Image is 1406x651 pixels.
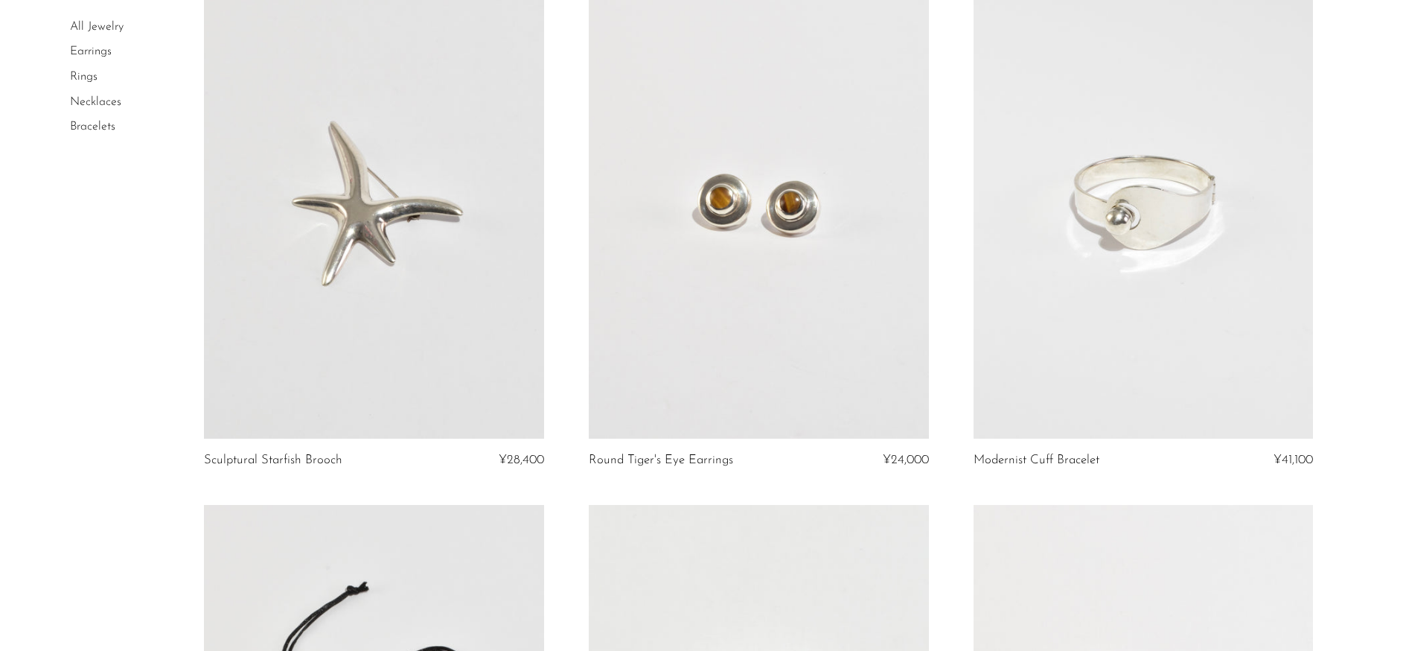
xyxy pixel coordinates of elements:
[204,454,342,467] a: Sculptural Starfish Brooch
[499,454,544,466] span: ¥28,400
[1274,454,1313,466] span: ¥41,100
[70,121,115,133] a: Bracelets
[70,46,112,58] a: Earrings
[883,454,929,466] span: ¥24,000
[589,454,733,467] a: Round Tiger's Eye Earrings
[974,454,1099,467] a: Modernist Cuff Bracelet
[70,71,98,83] a: Rings
[70,21,124,33] a: All Jewelry
[70,96,121,108] a: Necklaces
